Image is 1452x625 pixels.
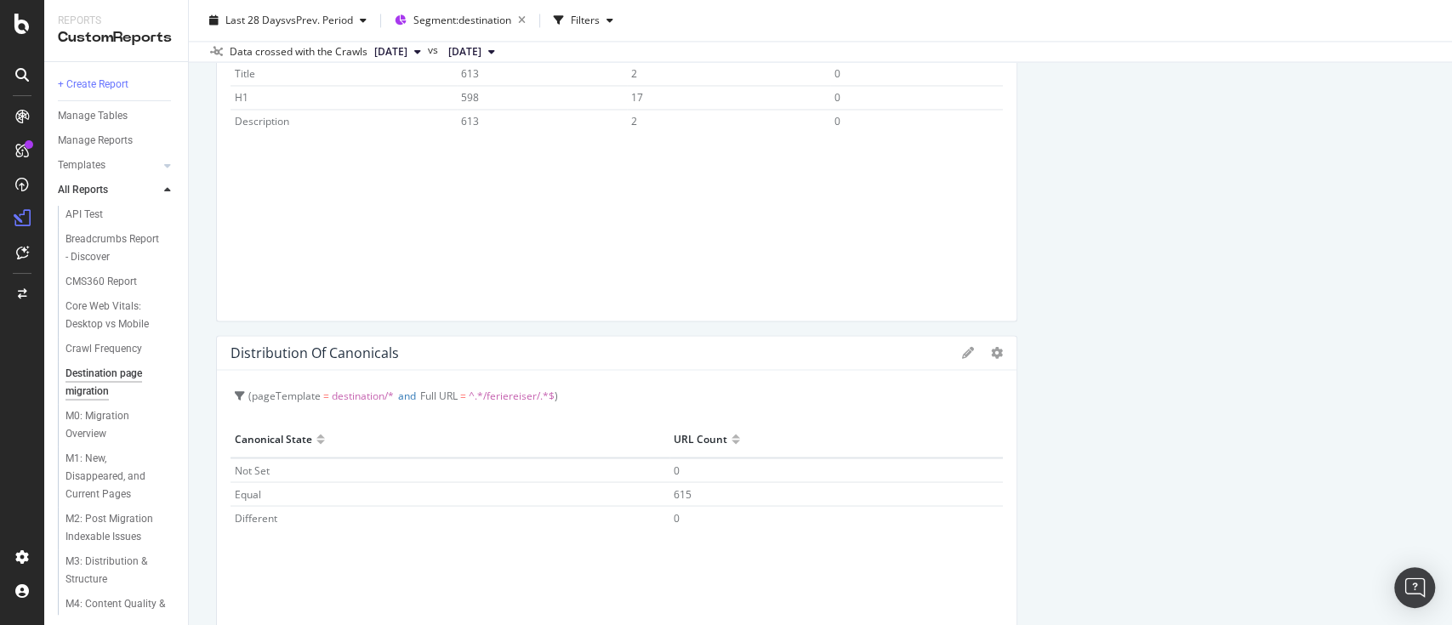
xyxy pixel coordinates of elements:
[547,7,620,34] button: Filters
[571,13,600,27] div: Filters
[674,463,680,477] span: 0
[58,107,176,125] a: Manage Tables
[65,273,176,291] a: CMS360 Report
[230,44,367,60] div: Data crossed with the Crawls
[286,13,353,27] span: vs Prev. Period
[323,388,329,402] span: =
[65,365,162,401] div: Destination page migration
[398,388,416,402] span: and
[65,553,163,588] div: M3: Distribution & Structure
[58,181,108,199] div: All Reports
[58,76,128,94] div: + Create Report
[58,107,128,125] div: Manage Tables
[58,76,176,94] a: + Create Report
[58,28,174,48] div: CustomReports
[834,114,840,128] span: 0
[631,90,643,105] span: 17
[428,43,441,58] span: vs
[991,347,1003,359] div: gear
[65,510,166,546] div: M2: Post Migration Indexable Issues
[58,132,133,150] div: Manage Reports
[65,298,166,333] div: Core Web Vitals: Desktop vs Mobile
[834,90,840,105] span: 0
[235,463,270,477] span: Not Set
[332,388,394,402] span: destination/*
[1394,567,1435,608] div: Open Intercom Messenger
[441,42,502,62] button: [DATE]
[461,114,479,128] span: 613
[65,273,137,291] div: CMS360 Report
[65,553,176,588] a: M3: Distribution & Structure
[231,344,399,361] div: Distribution of Canonicals
[420,388,458,402] span: Full URL
[461,66,479,81] span: 613
[469,388,555,402] span: ^.*/feriereiser/.*$
[413,13,511,27] span: Segment: destination
[235,510,277,525] span: Different
[374,44,407,60] span: 2025 Sep. 23rd
[674,486,692,501] span: 615
[461,90,479,105] span: 598
[235,486,261,501] span: Equal
[65,340,176,358] a: Crawl Frequency
[65,365,176,401] a: Destination page migration
[235,90,248,105] span: H1
[674,510,680,525] span: 0
[674,425,727,452] div: URL Count
[235,114,289,128] span: Description
[58,156,159,174] a: Templates
[252,388,321,402] span: pageTemplate
[65,298,176,333] a: Core Web Vitals: Desktop vs Mobile
[65,230,176,266] a: Breadcrumbs Report - Discover
[834,66,840,81] span: 0
[460,388,466,402] span: =
[58,14,174,28] div: Reports
[65,340,142,358] div: Crawl Frequency
[65,407,176,443] a: M0: Migration Overview
[65,450,176,503] a: M1: New, Disappeared, and Current Pages
[58,132,176,150] a: Manage Reports
[65,206,176,224] a: API Test
[235,425,312,452] div: Canonical State
[65,510,176,546] a: M2: Post Migration Indexable Issues
[58,181,159,199] a: All Reports
[65,206,103,224] div: API Test
[631,114,637,128] span: 2
[65,230,164,266] div: Breadcrumbs Report - Discover
[58,156,105,174] div: Templates
[631,66,637,81] span: 2
[202,7,373,34] button: Last 28 DaysvsPrev. Period
[235,66,255,81] span: Title
[65,407,161,443] div: M0: Migration Overview
[367,42,428,62] button: [DATE]
[225,13,286,27] span: Last 28 Days
[448,44,481,60] span: 2025 Aug. 13th
[65,450,167,503] div: M1: New, Disappeared, and Current Pages
[388,7,532,34] button: Segment:destination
